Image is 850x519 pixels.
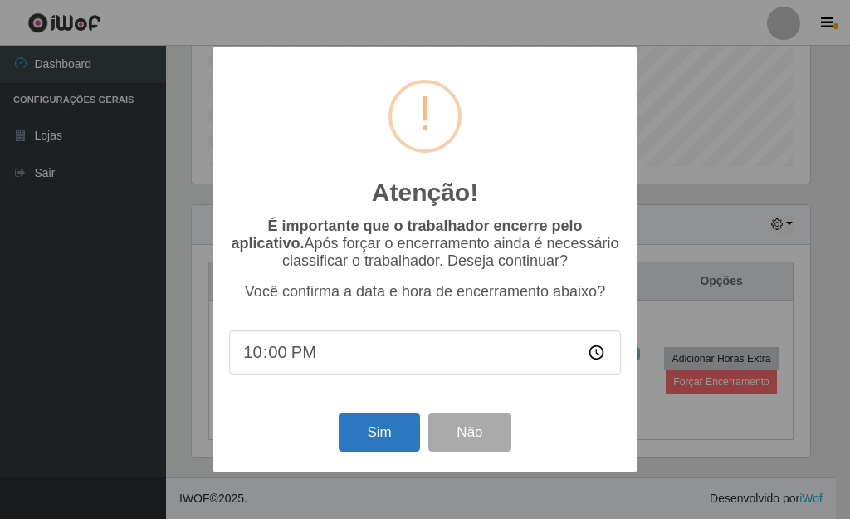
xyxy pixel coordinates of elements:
[229,283,621,301] p: Você confirma a data e hora de encerramento abaixo?
[372,178,478,208] h2: Atenção!
[229,218,621,270] p: Após forçar o encerramento ainda é necessário classificar o trabalhador. Deseja continuar?
[428,413,510,452] button: Não
[231,218,582,252] b: É importante que o trabalhador encerre pelo aplicativo.
[339,413,419,452] button: Sim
